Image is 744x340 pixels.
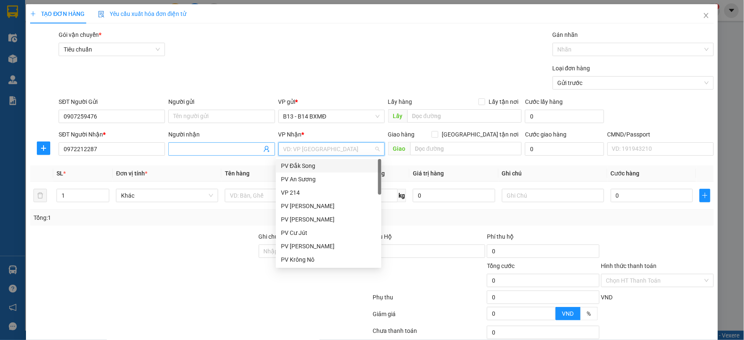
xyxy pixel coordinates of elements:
div: PV Đắk Song [281,161,376,170]
span: kg [398,189,406,202]
div: Người nhận [168,130,275,139]
div: Giảm giá [372,309,486,324]
div: PV An Sương [276,173,381,186]
div: VP 214 [276,186,381,199]
span: Thu Hộ [373,233,392,240]
span: Tên hàng [225,170,250,177]
button: Close [695,4,718,28]
img: icon [98,11,105,18]
input: Cước giao hàng [525,142,604,156]
span: Lấy tận nơi [485,97,522,106]
strong: CÔNG TY TNHH [GEOGRAPHIC_DATA] 214 QL13 - P.26 - Q.BÌNH THẠNH - TP HCM 1900888606 [22,13,68,45]
button: plus [700,189,710,202]
span: VP Nhận [278,131,302,138]
div: CMND/Passport [608,130,714,139]
label: Ghi chú đơn hàng [259,233,305,240]
div: PV [PERSON_NAME] [281,242,376,251]
span: Đơn vị tính [116,170,147,177]
input: Dọc đường [407,109,522,123]
div: VP gửi [278,97,385,106]
span: % [587,310,591,317]
div: VP 214 [281,188,376,197]
span: Tổng cước [487,263,515,269]
span: Gói vận chuyển [59,31,101,38]
label: Cước lấy hàng [525,98,563,105]
span: Giao hàng [388,131,415,138]
div: Phí thu hộ [487,232,600,245]
span: Giá trị hàng [413,170,444,177]
button: delete [33,189,47,202]
span: Lấy [388,109,407,123]
label: Hình thức thanh toán [601,263,657,269]
div: PV Cư Jút [276,226,381,240]
th: Ghi chú [499,165,608,182]
img: logo [8,19,19,40]
input: 0 [413,189,495,202]
div: PV Đắk Song [276,159,381,173]
div: SĐT Người Nhận [59,130,165,139]
span: [GEOGRAPHIC_DATA] tận nơi [438,130,522,139]
span: Giao [388,142,410,155]
span: Tiêu chuẩn [64,43,160,56]
div: PV Krông Nô [276,253,381,266]
div: Người gửi [168,97,275,106]
span: Nơi nhận: [64,58,77,70]
span: Khác [121,189,213,202]
div: Phụ thu [372,293,486,307]
label: Gán nhãn [553,31,578,38]
input: Ghi chú đơn hàng [259,245,371,258]
span: TẠO ĐƠN HÀNG [30,10,85,17]
span: Yêu cầu xuất hóa đơn điện tử [98,10,186,17]
label: Loại đơn hàng [553,65,590,72]
input: Ghi Chú [502,189,604,202]
div: PV Cư Jút [281,228,376,237]
span: Lấy hàng [388,98,412,105]
span: Cước hàng [611,170,640,177]
div: PV Nam Đong [276,240,381,253]
span: close [703,12,710,19]
strong: BIÊN NHẬN GỬI HÀNG HOÁ [29,50,97,57]
span: VND [601,294,613,301]
span: 09:05:27 [DATE] [80,38,118,44]
span: B13 - B14 BXMĐ [283,110,380,123]
span: plus [37,145,50,152]
span: plus [700,192,710,199]
label: Cước giao hàng [525,131,566,138]
div: PV An Sương [281,175,376,184]
div: PV [PERSON_NAME] [281,215,376,224]
span: plus [30,11,36,17]
div: PV [PERSON_NAME] [281,201,376,211]
span: user-add [263,146,270,152]
span: PV [PERSON_NAME] [84,59,116,68]
input: VD: Bàn, Ghế [225,189,327,202]
input: Cước lấy hàng [525,110,604,123]
input: Dọc đường [410,142,522,155]
div: Tổng: 1 [33,213,287,222]
span: Gửi trước [558,77,709,89]
span: B131410250665 [75,31,118,38]
button: plus [37,142,50,155]
span: VND [562,310,574,317]
span: Nơi gửi: [8,58,17,70]
div: PV Đức Xuyên [276,213,381,226]
div: PV Mang Yang [276,199,381,213]
div: PV Krông Nô [281,255,376,264]
span: SL [57,170,63,177]
div: SĐT Người Gửi [59,97,165,106]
